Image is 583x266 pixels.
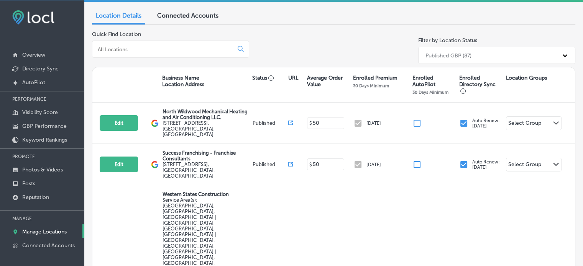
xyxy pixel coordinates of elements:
[508,161,541,170] div: Select Group
[22,180,35,187] p: Posts
[151,119,159,127] img: logo
[157,12,218,19] span: Connected Accounts
[163,162,250,179] label: [STREET_ADDRESS] , [GEOGRAPHIC_DATA], [GEOGRAPHIC_DATA]
[472,118,500,129] p: Auto Renew: [DATE]
[22,65,59,72] p: Directory Sync
[96,12,141,19] span: Location Details
[252,75,288,81] p: Status
[97,46,232,53] input: All Locations
[100,115,138,131] button: Edit
[309,162,312,167] p: $
[288,75,298,81] p: URL
[425,52,471,59] div: Published GBP (87)
[100,157,138,172] button: Edit
[309,121,312,126] p: $
[412,90,448,95] p: 30 Days Minimum
[163,120,250,137] label: [STREET_ADDRESS] , [GEOGRAPHIC_DATA], [GEOGRAPHIC_DATA]
[12,10,54,24] img: fda3e92497d09a02dc62c9cd864e3231.png
[22,52,45,58] p: Overview
[353,75,397,81] p: Enrolled Premium
[353,83,389,88] p: 30 Days Minimum
[508,120,541,129] div: Select Group
[412,75,455,88] p: Enrolled AutoPilot
[472,159,500,170] p: Auto Renew: [DATE]
[418,37,477,44] label: Filter by Location Status
[163,109,250,120] p: North Wildwood Mechanical Heating and Air Conditioning LLC.
[162,75,204,88] p: Business Name Location Address
[163,191,250,197] p: Western States Construction
[253,120,289,126] p: Published
[22,242,75,249] p: Connected Accounts
[22,123,67,129] p: GBP Performance
[307,75,349,88] p: Average Order Value
[506,75,547,81] p: Location Groups
[151,161,159,168] img: logo
[22,194,49,201] p: Reputation
[22,79,45,86] p: AutoPilot
[366,121,381,126] p: [DATE]
[163,150,250,162] p: Success Franchising - Franchise Consultants
[92,31,141,38] label: Quick Find Location
[459,75,502,94] p: Enrolled Directory Sync
[253,162,289,167] p: Published
[366,162,381,167] p: [DATE]
[22,109,58,116] p: Visibility Score
[22,166,63,173] p: Photos & Videos
[22,137,67,143] p: Keyword Rankings
[22,228,67,235] p: Manage Locations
